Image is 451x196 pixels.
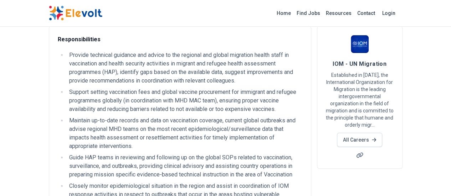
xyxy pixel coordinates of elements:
[337,133,382,147] a: All Careers
[274,7,294,19] a: Home
[326,71,394,128] p: Established in [DATE], the International Organization for Migration is the leading intergovernmen...
[378,6,400,20] a: Login
[323,7,354,19] a: Resources
[351,35,369,53] img: IOM - UN Migration
[333,60,386,67] span: IOM - UN Migration
[67,116,302,150] li: Maintain up-to-date records and data on vaccination coverage, current global outbreaks and advise...
[67,153,302,179] li: Guide HAP teams in reviewing and following up on the global SOPs related to vaccination, surveill...
[415,162,451,196] iframe: Chat Widget
[67,88,302,113] li: Support setting vaccination fees and global vaccine procurement for immigrant and refugee program...
[294,7,323,19] a: Find Jobs
[49,6,102,21] img: Elevolt
[354,7,378,19] a: Contact
[58,36,101,43] strong: Responsibilities
[67,51,302,85] li: Provide technical guidance and advice to the regional and global migration health staff in vaccin...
